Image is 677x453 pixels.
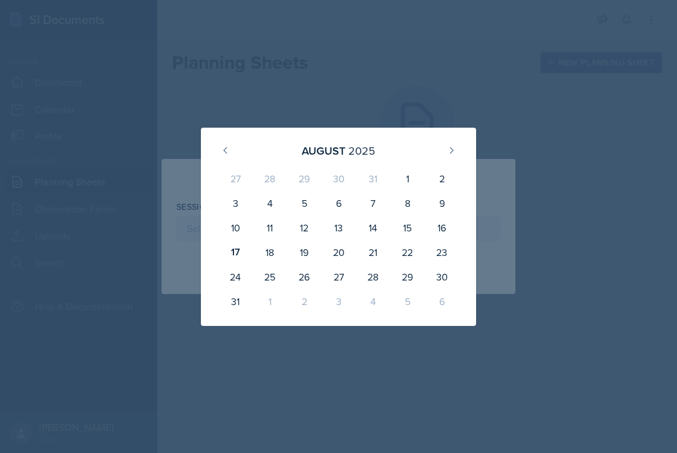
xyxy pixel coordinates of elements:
div: 6 [321,191,356,215]
div: 26 [287,265,321,289]
div: 27 [321,265,356,289]
div: 25 [252,265,287,289]
div: 31 [356,166,390,191]
div: 1 [252,289,287,314]
div: 18 [252,240,287,265]
div: 30 [425,265,459,289]
div: 2025 [348,142,375,159]
div: 10 [218,215,252,240]
div: 15 [390,215,425,240]
div: 13 [321,215,356,240]
div: 14 [356,215,390,240]
div: 7 [356,191,390,215]
div: August [302,142,345,159]
div: 3 [218,191,252,215]
div: 8 [390,191,425,215]
div: 17 [218,240,252,265]
div: 31 [218,289,252,314]
div: 11 [252,215,287,240]
div: 1 [390,166,425,191]
div: 20 [321,240,356,265]
div: 30 [321,166,356,191]
div: 27 [218,166,252,191]
div: 2 [425,166,459,191]
div: 19 [287,240,321,265]
div: 21 [356,240,390,265]
div: 28 [356,265,390,289]
div: 29 [287,166,321,191]
div: 4 [252,191,287,215]
div: 12 [287,215,321,240]
div: 5 [390,289,425,314]
div: 22 [390,240,425,265]
div: 24 [218,265,252,289]
div: 23 [425,240,459,265]
div: 4 [356,289,390,314]
div: 28 [252,166,287,191]
div: 16 [425,215,459,240]
div: 5 [287,191,321,215]
div: 29 [390,265,425,289]
div: 9 [425,191,459,215]
div: 3 [321,289,356,314]
div: 2 [287,289,321,314]
div: 6 [425,289,459,314]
